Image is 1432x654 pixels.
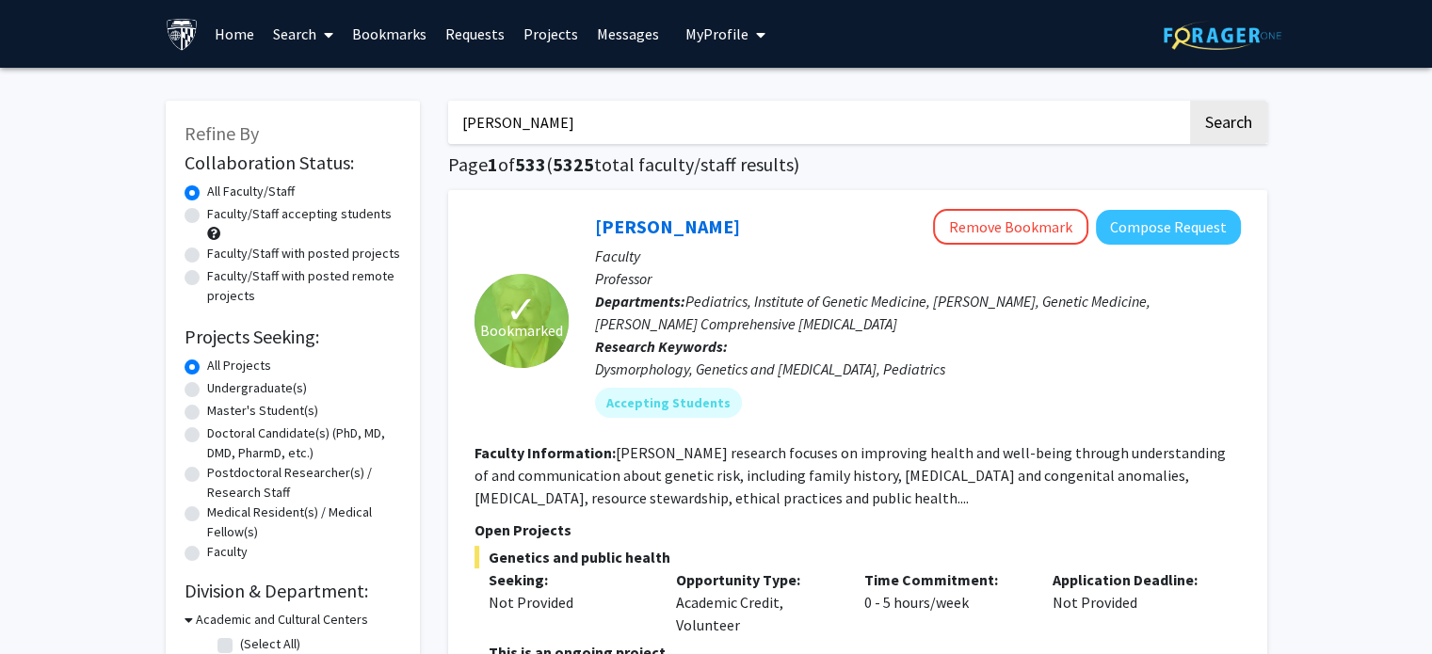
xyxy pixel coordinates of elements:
[595,358,1241,380] div: Dysmorphology, Genetics and [MEDICAL_DATA], Pediatrics
[488,152,498,176] span: 1
[553,152,594,176] span: 5325
[207,204,392,224] label: Faculty/Staff accepting students
[207,542,248,562] label: Faculty
[595,215,740,238] a: [PERSON_NAME]
[933,209,1088,245] button: Remove Bookmark
[196,610,368,630] h3: Academic and Cultural Centers
[685,24,748,43] span: My Profile
[205,1,264,67] a: Home
[475,546,1241,568] span: Genetics and public health
[1038,568,1227,636] div: Not Provided
[475,443,616,462] b: Faculty Information:
[185,326,401,348] h2: Projects Seeking:
[207,244,400,263] label: Faculty/Staff with posted projects
[207,266,401,306] label: Faculty/Staff with posted remote projects
[850,568,1038,636] div: 0 - 5 hours/week
[506,300,538,319] span: ✓
[207,356,271,375] label: All Projects
[475,518,1241,541] p: Open Projects
[480,319,563,342] span: Bookmarked
[489,591,649,614] div: Not Provided
[1190,101,1267,144] button: Search
[595,245,1241,267] p: Faculty
[448,153,1267,176] h1: Page of ( total faculty/staff results)
[489,568,649,591] p: Seeking:
[240,634,300,654] label: (Select All)
[185,580,401,602] h2: Division & Department:
[185,152,401,174] h2: Collaboration Status:
[185,121,259,145] span: Refine By
[864,568,1024,591] p: Time Commitment:
[587,1,668,67] a: Messages
[166,18,199,51] img: Johns Hopkins University Logo
[343,1,436,67] a: Bookmarks
[207,423,401,463] label: Doctoral Candidate(s) (PhD, MD, DMD, PharmD, etc.)
[595,292,1150,333] span: Pediatrics, Institute of Genetic Medicine, [PERSON_NAME], Genetic Medicine, [PERSON_NAME] Compreh...
[207,463,401,502] label: Postdoctoral Researcher(s) / Research Staff
[1164,21,1281,50] img: ForagerOne Logo
[514,1,587,67] a: Projects
[14,569,80,640] iframe: Chat
[1053,568,1213,591] p: Application Deadline:
[207,502,401,542] label: Medical Resident(s) / Medical Fellow(s)
[515,152,546,176] span: 533
[448,101,1187,144] input: Search Keywords
[676,568,836,591] p: Opportunity Type:
[1096,210,1241,245] button: Compose Request to Joann Bodurtha
[662,568,850,636] div: Academic Credit, Volunteer
[595,388,742,418] mat-chip: Accepting Students
[207,378,307,398] label: Undergraduate(s)
[264,1,343,67] a: Search
[595,337,728,356] b: Research Keywords:
[595,292,685,311] b: Departments:
[207,182,295,201] label: All Faculty/Staff
[475,443,1226,507] fg-read-more: [PERSON_NAME] research focuses on improving health and well-being through understanding of and co...
[207,401,318,421] label: Master's Student(s)
[436,1,514,67] a: Requests
[595,267,1241,290] p: Professor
